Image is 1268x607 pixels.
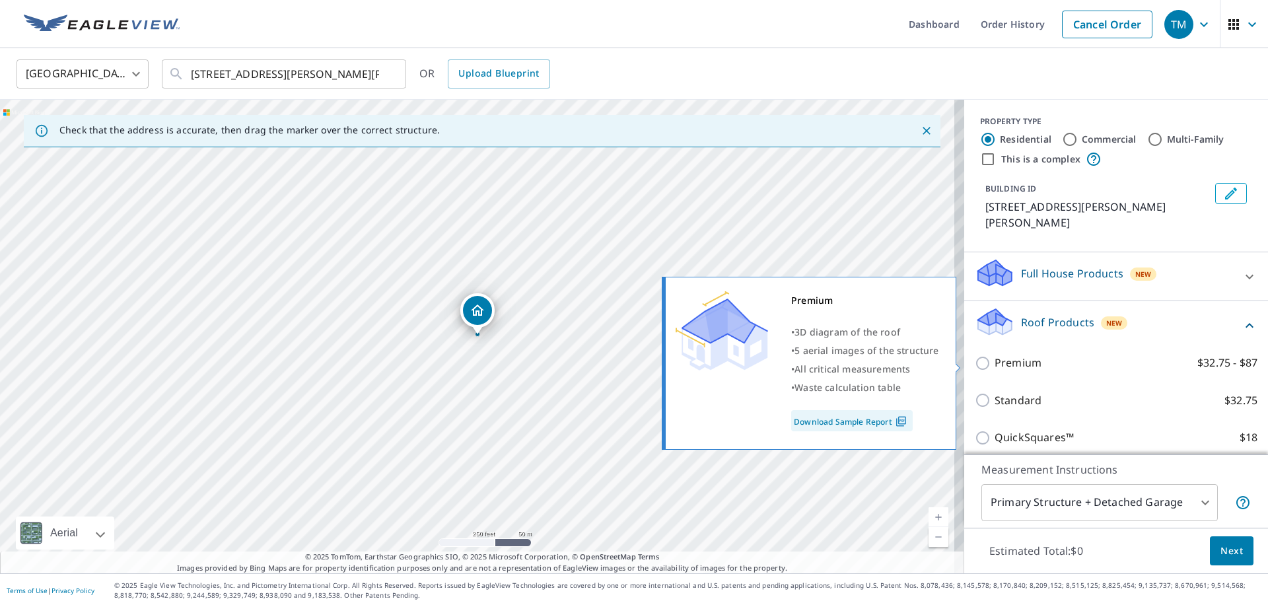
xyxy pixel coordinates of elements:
a: Privacy Policy [52,586,94,595]
p: QuickSquares™ [995,429,1074,446]
p: Roof Products [1021,314,1094,330]
span: New [1106,318,1123,328]
span: © 2025 TomTom, Earthstar Geographics SIO, © 2025 Microsoft Corporation, © [305,552,660,563]
a: Terms [638,552,660,561]
p: [STREET_ADDRESS][PERSON_NAME][PERSON_NAME] [985,199,1210,231]
p: $32.75 [1224,392,1257,409]
div: Primary Structure + Detached Garage [981,484,1218,521]
img: Premium [676,291,768,371]
button: Edit building 1 [1215,183,1247,204]
p: $32.75 - $87 [1197,355,1257,371]
div: TM [1164,10,1193,39]
input: Search by address or latitude-longitude [191,55,379,92]
div: Premium [791,291,939,310]
span: Waste calculation table [794,381,901,394]
a: Upload Blueprint [448,59,549,89]
p: Estimated Total: $0 [979,536,1094,565]
div: Dropped pin, building 1, Residential property, 161 Sterling Glen Dr Westerville, OH 43081 [460,293,495,334]
div: Aerial [16,517,114,550]
span: 3D diagram of the roof [794,326,900,338]
a: Terms of Use [7,586,48,595]
p: | [7,587,94,594]
label: Multi-Family [1167,133,1224,146]
a: Current Level 17, Zoom In [929,507,948,527]
div: Full House ProductsNew [975,258,1257,295]
p: $18 [1240,429,1257,446]
div: Roof ProductsNew [975,306,1257,344]
p: Standard [995,392,1041,409]
a: OpenStreetMap [580,552,635,561]
a: Current Level 17, Zoom Out [929,527,948,547]
div: • [791,323,939,341]
span: Your report will include the primary structure and a detached garage if one exists. [1235,495,1251,511]
img: Pdf Icon [892,415,910,427]
button: Next [1210,536,1253,566]
div: PROPERTY TYPE [980,116,1252,127]
div: • [791,378,939,397]
a: Download Sample Report [791,410,913,431]
p: Measurement Instructions [981,462,1251,478]
div: Aerial [46,517,82,550]
span: Next [1220,543,1243,559]
img: EV Logo [24,15,180,34]
label: Residential [1000,133,1051,146]
span: All critical measurements [794,363,910,375]
p: Premium [995,355,1041,371]
span: 5 aerial images of the structure [794,344,938,357]
div: • [791,341,939,360]
div: [GEOGRAPHIC_DATA] [17,55,149,92]
div: OR [419,59,550,89]
p: © 2025 Eagle View Technologies, Inc. and Pictometry International Corp. All Rights Reserved. Repo... [114,581,1261,600]
span: New [1135,269,1152,279]
p: Check that the address is accurate, then drag the marker over the correct structure. [59,124,440,136]
button: Close [918,122,935,139]
p: BUILDING ID [985,183,1036,194]
p: Full House Products [1021,266,1123,281]
label: Commercial [1082,133,1137,146]
div: • [791,360,939,378]
a: Cancel Order [1062,11,1152,38]
label: This is a complex [1001,153,1080,166]
span: Upload Blueprint [458,65,539,82]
